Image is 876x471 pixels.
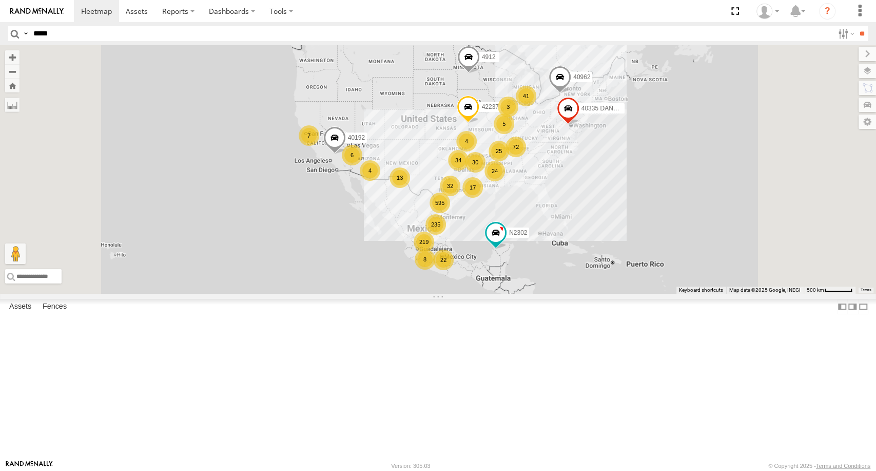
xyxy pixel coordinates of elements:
[816,463,870,469] a: Terms and Conditions
[481,103,498,110] span: 42237
[679,287,723,294] button: Keyboard shortcuts
[834,26,856,41] label: Search Filter Options
[753,4,783,19] div: Juan Oropeza
[415,249,435,270] div: 8
[573,73,590,81] span: 40962
[440,176,460,196] div: 32
[505,137,526,157] div: 72
[729,287,801,293] span: Map data ©2025 Google, INEGI
[465,152,485,173] div: 30
[5,79,20,92] button: Zoom Home
[360,160,380,181] div: 4
[481,54,495,61] span: 4912
[433,250,454,270] div: 22
[347,134,364,141] span: 40192
[342,145,362,165] div: 6
[390,167,410,188] div: 13
[859,115,876,129] label: Map Settings
[37,299,72,314] label: Fences
[804,287,855,294] button: Map Scale: 500 km per 51 pixels
[858,299,868,314] label: Hide Summary Table
[5,98,20,112] label: Measure
[414,232,434,252] div: 219
[5,50,20,64] button: Zoom in
[837,299,847,314] label: Dock Summary Table to the Left
[430,193,450,213] div: 595
[462,177,483,198] div: 17
[489,141,509,161] div: 25
[5,243,26,264] button: Drag Pegman onto the map to open Street View
[581,105,626,112] span: 40335 DAÑADO
[5,64,20,79] button: Zoom out
[456,131,477,152] div: 4
[768,463,870,469] div: © Copyright 2025 -
[425,214,446,235] div: 235
[4,299,36,314] label: Assets
[819,3,835,20] i: ?
[498,97,518,117] div: 3
[861,288,871,292] a: Terms
[484,161,505,181] div: 24
[10,8,64,15] img: rand-logo.svg
[448,150,469,171] div: 34
[494,114,514,134] div: 5
[807,287,824,293] span: 500 km
[509,229,527,236] span: N2302
[391,463,430,469] div: Version: 305.03
[847,299,858,314] label: Dock Summary Table to the Right
[6,461,53,471] a: Visit our Website
[22,26,30,41] label: Search Query
[516,86,536,106] div: 41
[299,125,319,146] div: 7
